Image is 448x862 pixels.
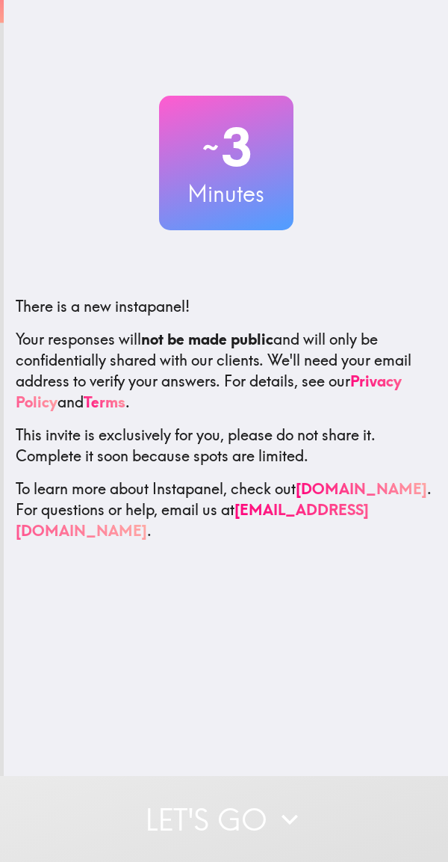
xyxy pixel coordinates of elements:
a: Terms [84,392,125,411]
span: ~ [200,125,221,170]
h2: 3 [159,117,293,178]
a: Privacy Policy [16,372,402,411]
span: There is a new instapanel! [16,297,190,315]
p: Your responses will and will only be confidentially shared with our clients. We'll need your emai... [16,329,436,413]
a: [DOMAIN_NAME] [296,479,427,498]
p: To learn more about Instapanel, check out . For questions or help, email us at . [16,478,436,541]
h3: Minutes [159,178,293,209]
p: This invite is exclusively for you, please do not share it. Complete it soon because spots are li... [16,425,436,467]
b: not be made public [141,330,273,348]
a: [EMAIL_ADDRESS][DOMAIN_NAME] [16,500,369,540]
